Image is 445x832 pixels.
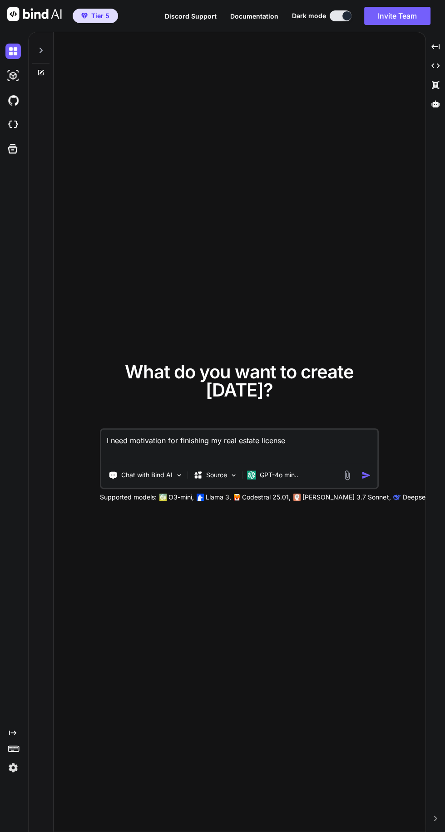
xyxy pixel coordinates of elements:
span: Discord Support [165,12,217,20]
img: settings [5,760,21,775]
img: attachment [342,470,352,480]
p: Codestral 25.01, [242,493,291,502]
p: Supported models: [100,493,157,502]
img: Bind AI [7,7,62,21]
button: Invite Team [364,7,430,25]
img: icon [361,470,371,480]
button: Documentation [230,11,278,21]
img: Pick Models [230,471,237,479]
p: O3-mini, [168,493,194,502]
p: Chat with Bind AI [121,470,173,480]
img: cloudideIcon [5,117,21,132]
img: claude [393,494,400,501]
img: githubDark [5,93,21,108]
p: [PERSON_NAME] 3.7 Sonnet, [302,493,391,502]
span: Documentation [230,12,278,20]
p: Deepseek R1 [402,493,441,502]
span: Dark mode [292,11,326,20]
span: Tier 5 [91,11,109,20]
img: premium [81,13,88,19]
p: Source [206,470,227,480]
img: Pick Tools [175,471,183,479]
textarea: I need motivation for finishing my real estate [101,430,377,463]
img: GPT-4o mini [247,470,256,480]
img: darkChat [5,44,21,59]
img: Llama2 [197,494,204,501]
p: GPT-4o min.. [260,470,298,480]
img: GPT-4 [159,494,167,501]
p: Llama 3, [206,493,231,502]
img: claude [293,494,301,501]
img: Mistral-AI [234,494,240,500]
button: premiumTier 5 [73,9,118,23]
img: darkAi-studio [5,68,21,83]
span: What do you want to create [DATE]? [125,361,354,401]
button: Discord Support [165,11,217,21]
